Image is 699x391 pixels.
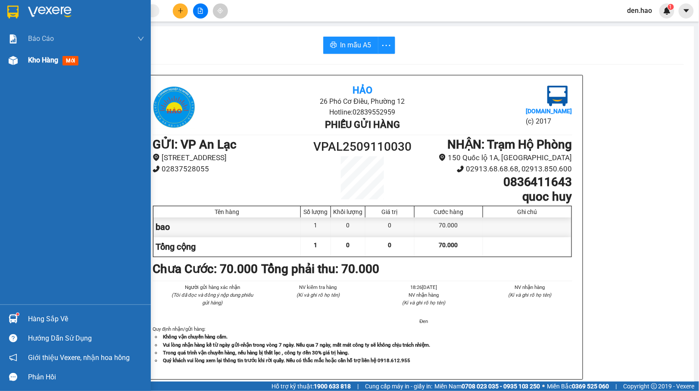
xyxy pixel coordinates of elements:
[381,283,467,291] li: 18:26[DATE]
[11,11,54,54] img: logo.jpg
[28,56,58,64] span: Kho hàng
[669,4,672,10] span: 1
[28,332,144,345] div: Hướng dẫn sử dụng
[28,33,54,44] span: Báo cáo
[153,217,301,237] div: bao
[193,3,208,19] button: file-add
[346,242,349,248] span: 0
[28,313,144,326] div: Hàng sắp về
[301,217,331,237] div: 1
[314,242,317,248] span: 1
[163,342,430,348] strong: Vui lòng nhận hàng kể từ ngày gửi-nhận trong vòng 7 ngày. Nếu qua 7 ngày, mất mát công ty sẽ khôn...
[153,152,310,164] li: [STREET_ADDRESS]
[668,4,674,10] sup: 1
[616,382,617,391] span: |
[9,314,18,323] img: warehouse-icon
[357,382,359,391] span: |
[153,165,160,173] span: phone
[11,62,95,77] b: GỬI : VP An Lạc
[62,56,78,65] span: mới
[415,163,572,175] li: 02913.68.68.68, 02913.850.600
[163,357,410,363] strong: Quý khách vui lòng xem lại thông tin trước khi rời quầy. Nếu có thắc mắc hoặc cần hỗ trợ liên hệ ...
[415,217,483,237] div: 70.000
[415,152,572,164] li: 150 Quốc lộ 1A, [GEOGRAPHIC_DATA]
[415,175,572,189] h1: 0836411643
[526,108,572,115] b: [DOMAIN_NAME]
[81,21,360,32] li: 26 Phó Cơ Điều, Phường 12
[296,292,340,298] i: (Kí và ghi rõ họ tên)
[508,292,551,298] i: (Kí và ghi rõ họ tên)
[197,8,203,14] span: file-add
[9,354,17,362] span: notification
[547,86,568,106] img: logo.jpg
[621,5,659,16] span: den.hao
[163,334,228,340] strong: Không vận chuyển hàng cấm.
[462,383,540,390] strong: 0708 023 035 - 0935 103 250
[28,371,144,384] div: Phản hồi
[378,40,395,51] span: more
[333,208,363,215] div: Khối lượng
[163,350,349,356] strong: Trong quá trình vận chuyển hàng, nếu hàng bị thất lạc , công ty đền 30% giá trị hàng.
[368,208,412,215] div: Giá trị
[28,352,130,363] span: Giới thiệu Vexere, nhận hoa hồng
[439,154,446,161] span: environment
[378,37,395,54] button: more
[543,385,545,388] span: ⚪️
[153,262,258,276] b: Chưa Cước : 70.000
[9,373,17,381] span: message
[381,291,467,299] li: NV nhận hàng
[213,3,228,19] button: aim
[172,292,253,306] i: (Tôi đã đọc và đồng ý nộp dung phiếu gửi hàng)
[153,86,196,129] img: logo.jpg
[434,382,540,391] span: Miền Nam
[353,85,372,96] b: Hảo
[9,34,18,43] img: solution-icon
[153,137,237,152] b: GỬI : VP An Lạc
[137,35,144,42] span: down
[325,119,400,130] b: Phiếu gửi hàng
[271,382,351,391] span: Hỗ trợ kỹ thuật:
[487,283,573,291] li: NV nhận hàng
[222,96,502,107] li: 26 Phó Cơ Điều, Phường 12
[485,208,569,215] div: Ghi chú
[651,383,657,389] span: copyright
[439,242,458,248] span: 70.000
[170,283,255,291] li: Người gửi hàng xác nhận
[403,300,446,306] i: (Kí và ghi rõ họ tên)
[457,165,464,173] span: phone
[310,137,415,156] h1: VPAL2509110030
[388,242,391,248] span: 0
[16,313,19,316] sup: 1
[330,41,337,50] span: printer
[447,137,572,152] b: NHẬN : Trạm Hộ Phòng
[679,3,694,19] button: caret-down
[7,6,19,19] img: logo-vxr
[331,217,365,237] div: 0
[417,208,481,215] div: Cước hàng
[572,383,609,390] strong: 0369 525 060
[415,189,572,204] h1: quoc huy
[9,334,17,342] span: question-circle
[276,283,361,291] li: NV kiểm tra hàng
[153,325,572,364] div: Quy định nhận/gửi hàng :
[9,56,18,65] img: warehouse-icon
[173,3,188,19] button: plus
[153,163,310,175] li: 02837528055
[81,32,360,43] li: Hotline: 02839552959
[314,383,351,390] strong: 1900 633 818
[153,154,160,161] span: environment
[381,317,467,325] li: Đen
[156,208,298,215] div: Tên hàng
[261,262,379,276] b: Tổng phải thu: 70.000
[217,8,223,14] span: aim
[222,107,502,118] li: Hotline: 02839552959
[365,382,432,391] span: Cung cấp máy in - giấy in:
[683,7,690,15] span: caret-down
[526,116,572,127] li: (c) 2017
[303,208,328,215] div: Số lượng
[365,217,415,237] div: 0
[323,37,378,54] button: printerIn mẫu A5
[156,242,196,252] span: Tổng cộng
[178,8,184,14] span: plus
[663,7,671,15] img: icon-new-feature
